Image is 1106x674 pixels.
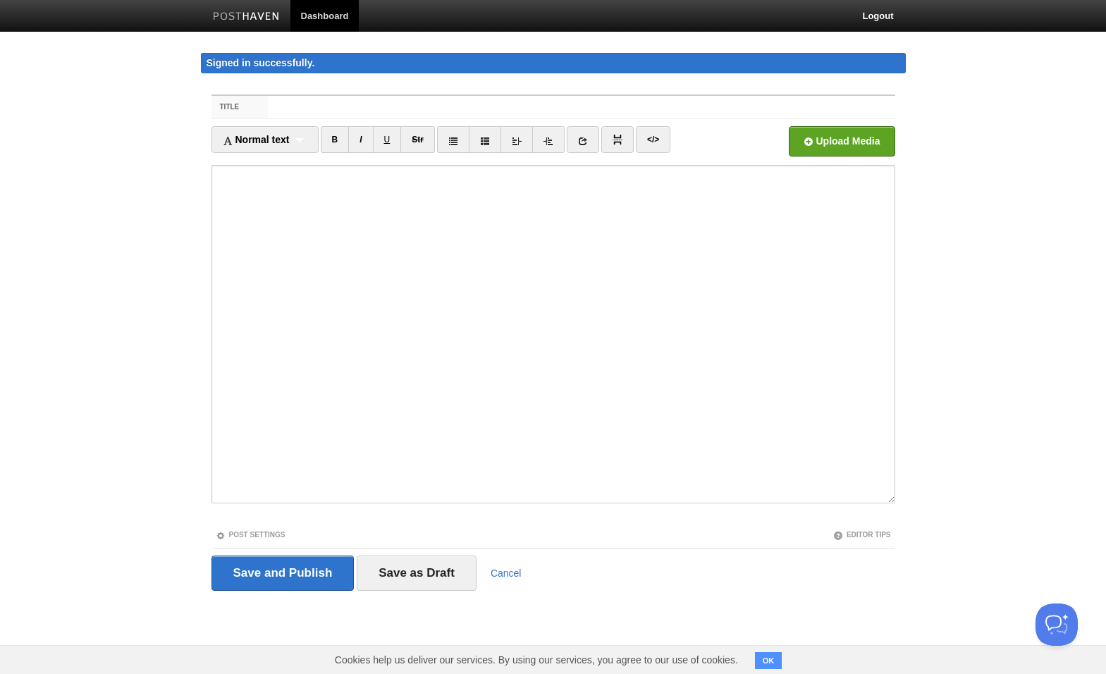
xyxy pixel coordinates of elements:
[357,556,477,591] input: Save as Draft
[469,126,501,153] a: Ordered list
[321,126,350,153] a: CTRL+B
[567,126,599,153] a: Insert link
[201,53,906,73] div: Signed in successfully.
[373,126,402,153] a: CTRL+U
[1036,603,1078,646] iframe: Help Scout Beacon - Open
[437,126,469,153] a: Unordered list
[833,531,891,539] a: Editor Tips
[636,126,670,153] a: Edit HTML
[601,126,634,153] a: Insert Read More
[348,126,373,153] a: CTRL+I
[613,135,622,145] img: pagebreak-icon.png
[500,126,533,153] a: Outdent
[223,134,290,145] span: Normal text
[216,531,285,539] a: Post Settings
[755,652,782,669] button: OK
[211,556,355,591] input: Save and Publish
[211,96,269,118] label: Title
[412,135,424,145] del: Str
[321,646,752,674] span: Cookies help us deliver our services. By using our services, you agree to our use of cookies.
[491,568,522,579] a: Cancel
[532,126,565,153] a: Indent
[213,12,280,23] img: Posthaven-bar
